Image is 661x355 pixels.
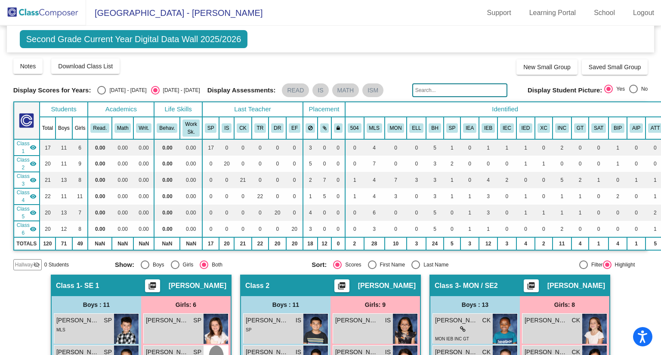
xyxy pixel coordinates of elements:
[318,139,332,156] td: 0
[407,172,426,188] td: 3
[269,139,286,156] td: 0
[627,117,646,139] th: Academic Improvement Plan
[463,123,476,133] button: IEA
[219,172,234,188] td: 0
[14,139,40,156] td: Sofia Prudencio - SE 1
[234,188,251,205] td: 0
[385,188,407,205] td: 3
[147,282,158,294] mat-icon: picture_as_pdf
[331,117,345,139] th: Keep with teacher
[608,117,627,139] th: Behavior Intervention Plan
[88,139,112,156] td: 0.00
[182,119,199,137] button: Work Sk.
[72,205,88,221] td: 7
[88,156,112,172] td: 0.00
[269,172,286,188] td: 0
[219,221,234,237] td: 0
[56,205,72,221] td: 13
[385,205,407,221] td: 0
[589,205,608,221] td: 0
[574,123,586,133] button: GT
[133,221,154,237] td: 0.00
[608,156,627,172] td: 1
[219,139,234,156] td: 0
[56,139,72,156] td: 11
[252,221,269,237] td: 0
[516,172,535,188] td: 0
[234,117,251,139] th: Cortnie Kesner
[252,205,269,221] td: 0
[407,156,426,172] td: 0
[497,139,516,156] td: 1
[202,102,303,117] th: Last Teacher
[444,156,461,172] td: 2
[479,156,497,172] td: 0
[387,123,405,133] button: MON
[234,139,251,156] td: 0
[219,117,234,139] th: Isabella Sanchez
[72,117,88,139] th: Girls
[446,123,458,133] button: SP
[407,205,426,221] td: 0
[234,205,251,221] td: 0
[524,279,539,292] button: Print Students Details
[318,156,332,172] td: 0
[112,221,133,237] td: 0.00
[589,156,608,172] td: 0
[180,139,202,156] td: 0.00
[303,205,318,221] td: 4
[497,172,516,188] td: 2
[14,156,40,172] td: Isabella Sanchez - No Class Name
[14,205,40,221] td: Danielle Roach - No Class Name
[269,205,286,221] td: 20
[407,117,426,139] th: English Language Learner
[364,156,385,172] td: 7
[613,85,625,93] div: Yes
[133,188,154,205] td: 0.00
[460,139,479,156] td: 0
[331,205,345,221] td: 0
[364,205,385,221] td: 6
[56,172,72,188] td: 13
[479,205,497,221] td: 3
[252,188,269,205] td: 22
[526,282,536,294] mat-icon: picture_as_pdf
[222,123,232,133] button: IS
[56,156,72,172] td: 11
[345,188,364,205] td: 1
[589,139,608,156] td: 0
[589,188,608,205] td: 0
[516,156,535,172] td: 1
[516,117,535,139] th: IEP - D
[202,156,219,172] td: 0
[112,139,133,156] td: 0.00
[479,188,497,205] td: 3
[136,123,151,133] button: Writ.
[112,172,133,188] td: 0.00
[303,188,318,205] td: 1
[345,172,364,188] td: 1
[553,205,571,221] td: 1
[407,188,426,205] td: 0
[318,205,332,221] td: 0
[497,188,516,205] td: 0
[407,139,426,156] td: 0
[385,139,407,156] td: 0
[608,139,627,156] td: 1
[154,102,202,117] th: Life Skills
[535,156,552,172] td: 1
[589,64,641,70] span: Saved Small Group
[252,156,269,172] td: 0
[364,188,385,205] td: 4
[362,83,383,97] mat-chip: ISM
[409,123,423,133] button: ELL
[571,156,589,172] td: 0
[318,172,332,188] td: 7
[318,117,332,139] th: Keep with students
[234,156,251,172] td: 0
[145,279,160,292] button: Print Students Details
[331,172,345,188] td: 0
[627,156,646,172] td: 0
[627,188,646,205] td: 0
[444,139,461,156] td: 1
